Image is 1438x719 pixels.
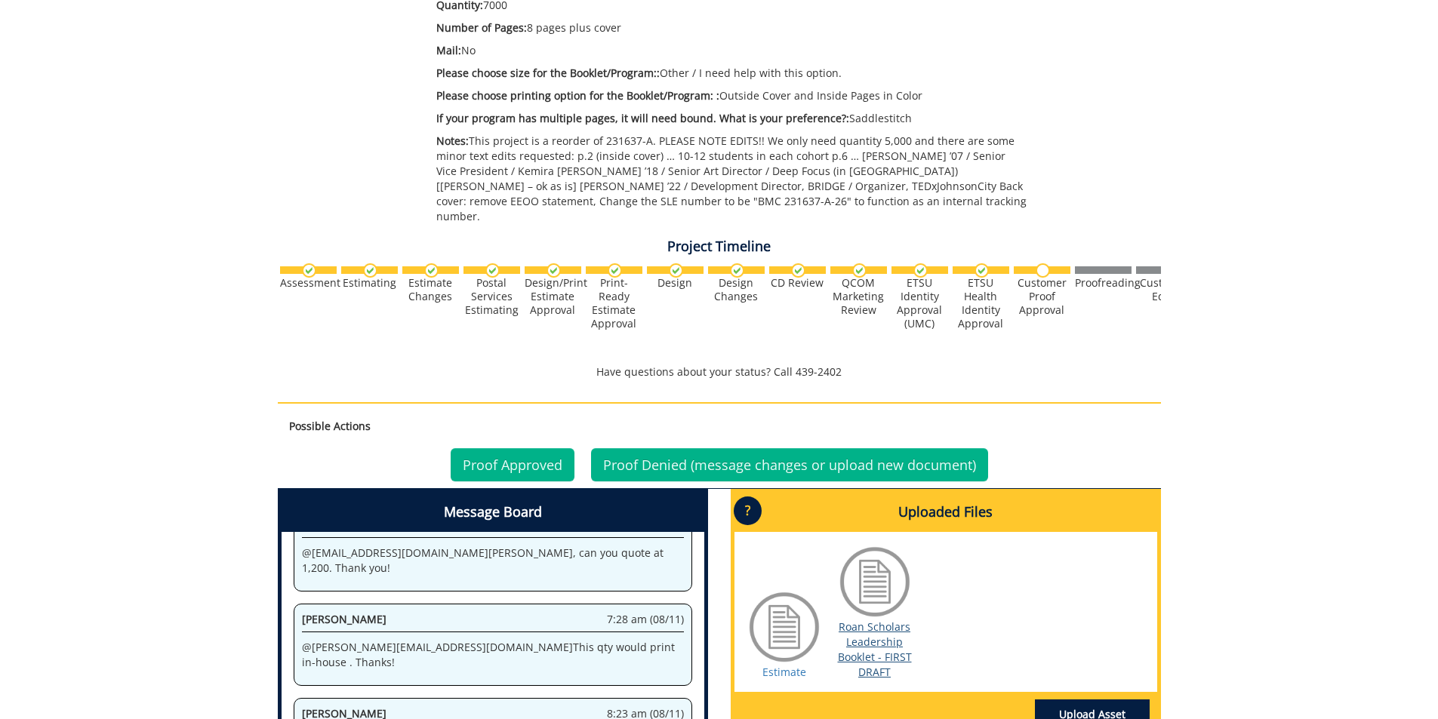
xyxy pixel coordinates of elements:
h4: Message Board [282,493,704,532]
span: Please choose size for the Booklet/Program:: [436,66,660,80]
img: checkmark [302,263,316,278]
img: checkmark [975,263,989,278]
p: @ [EMAIL_ADDRESS][DOMAIN_NAME] [PERSON_NAME], can you quote at 1,200. Thank you! [302,545,684,576]
h4: Project Timeline [278,239,1161,254]
img: checkmark [547,263,561,278]
div: CD Review [769,276,826,290]
p: Have questions about your status? Call 439-2402 [278,364,1161,379]
div: Design Changes [708,276,765,303]
span: Notes: [436,134,469,148]
img: checkmark [913,263,928,278]
img: checkmark [730,263,744,278]
p: @ [PERSON_NAME][EMAIL_ADDRESS][DOMAIN_NAME] This qty would print in-house . Thanks! [302,640,684,670]
div: Customer Proof Approval [1014,276,1070,317]
h4: Uploaded Files [734,493,1157,532]
img: no [1036,263,1050,278]
div: Print-Ready Estimate Approval [586,276,642,330]
img: checkmark [852,263,867,278]
img: checkmark [363,263,377,278]
p: 8 pages plus cover [436,20,1027,35]
img: checkmark [608,263,622,278]
span: [PERSON_NAME] [302,612,386,626]
div: Postal Services Estimating [463,276,520,317]
div: QCOM Marketing Review [830,276,887,317]
p: Other / I need help with this option. [436,66,1027,81]
img: checkmark [791,263,805,278]
span: 7:28 am (08/11) [607,612,684,627]
a: Estimate [762,665,806,679]
div: ETSU Identity Approval (UMC) [891,276,948,330]
strong: Possible Actions [289,419,371,433]
div: Design [647,276,704,290]
div: ETSU Health Identity Approval [953,276,1009,330]
div: Proofreading [1075,276,1132,290]
span: Number of Pages: [436,20,527,35]
div: Design/Print Estimate Approval [525,276,581,317]
p: This project is a reorder of 231637-A. PLEASE NOTE EDITS!! We only need quantity 5,000 and there ... [436,134,1027,224]
div: Estimate Changes [402,276,459,303]
span: Please choose printing option for the Booklet/Program: : [436,88,719,103]
a: Proof Denied (message changes or upload new document) [591,448,988,481]
img: checkmark [485,263,500,278]
img: checkmark [424,263,439,278]
div: Estimating [341,276,398,290]
div: Customer Edits [1136,276,1193,303]
p: Outside Cover and Inside Pages in Color [436,88,1027,103]
img: checkmark [669,263,683,278]
a: Proof Approved [451,448,574,481]
p: Saddlestitch [436,111,1027,126]
p: No [436,43,1027,58]
span: If your program has multiple pages, it will need bound. What is your preference?: [436,111,849,125]
span: Mail: [436,43,461,57]
div: Assessment [280,276,337,290]
a: Roan Scholars Leadership Booklet - FIRST DRAFT [838,619,912,679]
p: ? [734,496,762,525]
